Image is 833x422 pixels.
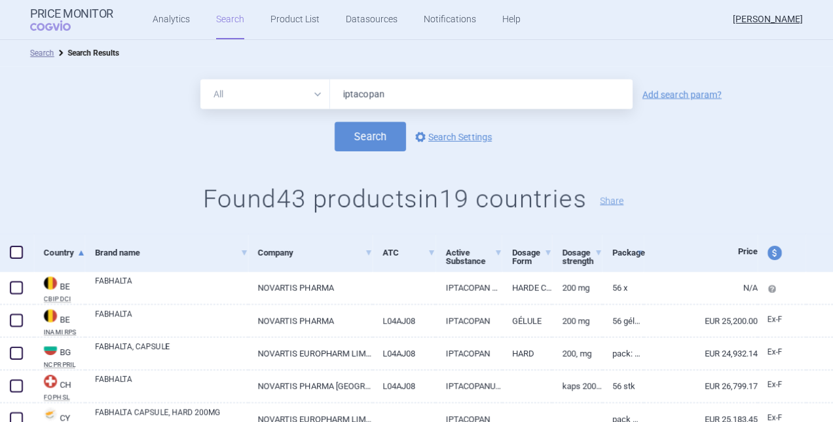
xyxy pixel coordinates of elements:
[435,272,502,304] a: IPTACOPAN ORAAL 200 MG
[642,90,722,99] a: Add search param?
[512,237,552,277] a: Dosage Form
[30,47,54,60] li: Search
[435,370,502,402] a: IPTACOPANUM
[602,370,644,402] a: 56 Stk
[435,305,502,337] a: IPTACOPAN
[44,408,57,421] img: Cyprus
[44,296,85,303] abbr: CBIP DCI — Belgian Center for Pharmacotherapeutic Information (CBIP)
[30,7,113,20] strong: Price Monitor
[445,237,502,277] a: Active Substance
[552,370,602,402] a: Kaps 200 mg
[95,275,248,299] a: FABHALTA
[248,337,373,370] a: NOVARTIS EUROPHARM LIMITED, [GEOGRAPHIC_DATA]
[502,337,552,370] a: HARD
[34,275,85,303] a: BEBECBIP DCI
[67,48,119,58] strong: Search Results
[335,122,406,151] button: Search
[502,272,552,304] a: HARDE CAPS.
[644,305,758,337] a: EUR 25,200.00
[768,413,783,422] span: Ex-factory price
[382,237,435,269] a: ATC
[95,374,248,397] a: FABHALTA
[30,20,89,31] span: COGVIO
[768,380,783,389] span: Ex-factory price
[502,305,552,337] a: GÉLULE
[95,341,248,364] a: FABHALTA, CAPSULE
[44,362,85,368] abbr: NCPR PRIL — National Council on Prices and Reimbursement of Medicinal Products, Bulgaria. Registe...
[95,237,248,269] a: Brand name
[644,370,758,402] a: EUR 26,799.17
[54,47,119,60] li: Search Results
[248,305,373,337] a: NOVARTIS PHARMA
[373,370,435,402] a: L04AJ08
[373,337,435,370] a: L04AJ08
[34,341,85,368] a: BGBGNCPR PRIL
[248,370,373,402] a: NOVARTIS PHARMA [GEOGRAPHIC_DATA] AG
[768,315,783,324] span: Ex-factory price
[44,342,57,355] img: Bulgaria
[44,277,57,290] img: Belgium
[44,237,85,269] a: Country
[30,48,54,58] a: Search
[768,347,783,356] span: Ex-factory price
[612,237,644,269] a: Package
[738,246,758,256] span: Price
[644,272,758,304] a: N/A
[602,305,644,337] a: 56 gélules, 200 mg
[95,308,248,332] a: FABHALTA
[435,337,502,370] a: IPTACOPAN
[552,337,602,370] a: 200, mg
[552,272,602,304] a: 200 mg
[413,129,492,145] a: Search Settings
[44,375,57,388] img: Switzerland
[34,308,85,336] a: BEBEINAMI RPS
[248,272,373,304] a: NOVARTIS PHARMA
[600,196,623,205] button: Share
[602,337,644,370] a: Pack: 56, Blister PVC/PE/PVDC/alu
[44,394,85,401] abbr: FOPH SL — List of medical products provided by Swiss Federal Office of Public Health (FOPH).
[44,309,57,322] img: Belgium
[644,337,758,370] a: EUR 24,932.14
[30,7,113,32] a: Price MonitorCOGVIO
[758,343,806,362] a: Ex-F
[602,272,644,304] a: 56 x
[373,305,435,337] a: L04AJ08
[758,310,806,330] a: Ex-F
[562,237,602,277] a: Dosage strength
[258,237,373,269] a: Company
[758,375,806,395] a: Ex-F
[34,374,85,401] a: CHCHFOPH SL
[44,329,85,336] abbr: INAMI RPS — National Institute for Health Disability Insurance, Belgium. Programme web - Médicame...
[552,305,602,337] a: 200 mg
